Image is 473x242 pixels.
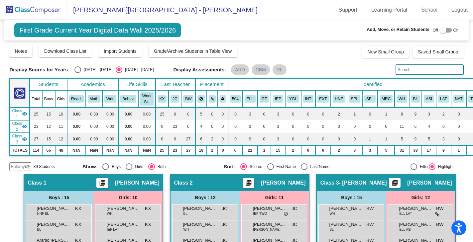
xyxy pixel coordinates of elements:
[118,145,138,155] td: NaN
[10,133,30,145] td: Beth Wessman - Beth Wessman
[24,191,93,204] div: Boys : 15
[158,95,167,103] button: KX
[207,145,218,155] td: 2
[174,67,226,73] span: Display Assessments:
[347,133,362,145] td: 0
[329,227,333,232] span: BL
[284,211,288,217] span: do_not_disturb_alt
[317,191,386,204] div: Boys : 15
[243,133,258,145] td: 9
[183,95,193,103] button: BW
[253,205,286,212] span: [PERSON_NAME]
[207,108,218,120] td: 0
[389,178,401,188] button: Print Students Details
[138,120,155,133] td: 0.00
[75,205,81,212] span: KX
[86,133,102,145] td: 0.00
[451,133,467,145] td: 0
[252,64,270,75] mat-chip: CBM
[154,48,232,54] span: Grade/Archive Students in Table View
[55,90,67,108] th: Girls
[451,120,467,133] td: 0
[378,133,395,145] td: 1
[422,90,436,108] th: Asian
[433,27,438,33] span: Off
[386,191,455,204] div: Girls: 12
[436,90,451,108] th: Latinx
[409,120,422,133] td: 6
[25,164,30,169] mat-icon: visibility_off
[397,95,407,103] button: WH
[285,145,301,155] td: 2
[122,67,154,73] div: [DATE] - [DATE]
[271,120,285,133] td: 3
[287,95,299,103] button: YGL
[409,133,422,145] td: 9
[331,120,347,133] td: 0
[391,180,399,189] mat-icon: picture_as_pdf
[366,221,374,228] span: BW
[362,120,378,133] td: 0
[37,227,41,232] span: BL
[261,180,305,186] span: [PERSON_NAME]
[145,221,151,228] span: KX
[67,79,118,90] th: Academics
[107,227,119,232] span: IEP LAT
[30,79,67,90] th: Students
[107,211,112,216] span: WH
[253,221,286,228] span: [PERSON_NAME] [PERSON_NAME]
[331,90,347,108] th: High Needs Family
[88,95,100,103] button: Math
[218,145,228,155] td: 0
[301,145,315,155] td: 0
[240,191,309,204] div: Girls: 11
[67,108,86,120] td: 0.00
[22,111,27,117] mat-icon: visibility
[258,90,271,108] th: Gifted and Talented
[195,79,228,90] th: Placement
[98,180,106,189] mat-icon: picture_as_pdf
[399,221,432,228] span: [PERSON_NAME]
[347,108,362,120] td: 1
[285,120,301,133] td: 0
[118,120,138,133] td: 0.00
[118,79,155,90] th: Life Skills
[320,180,339,186] span: Class 3
[195,145,207,155] td: 18
[222,221,227,228] span: JC
[228,108,243,120] td: 0
[181,133,195,145] td: 27
[303,95,313,103] button: INT
[181,108,195,120] td: 0
[224,163,360,170] mat-radio-group: Select an option
[42,108,55,120] td: 15
[396,64,464,75] input: Search...
[329,211,335,216] span: WH
[138,108,155,120] td: 0.00
[222,205,227,212] span: JC
[409,90,422,108] th: African American/Black
[156,133,169,145] td: 0
[12,121,22,132] span: Class 2
[399,227,411,232] span: ELL ASI
[243,108,258,120] td: 3
[37,205,70,212] span: [PERSON_NAME]
[55,120,67,133] td: 11
[67,120,86,133] td: 0.00
[347,90,362,108] th: Speech/Language
[349,95,360,103] button: SPL
[106,221,140,228] span: [PERSON_NAME]
[453,27,459,33] span: On
[169,120,181,133] td: 23
[436,133,451,145] td: 3
[243,178,254,188] button: Print Students Details
[156,145,169,155] td: 25
[260,95,269,103] button: GT
[307,164,329,170] div: Last Name
[258,108,271,120] td: 0
[66,5,258,15] span: [PERSON_NAME][GEOGRAPHIC_DATA] - [PERSON_NAME]
[67,133,86,145] td: 0.00
[55,145,67,155] td: 48
[195,90,207,108] th: Keep away students
[140,92,153,106] button: Work Sk.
